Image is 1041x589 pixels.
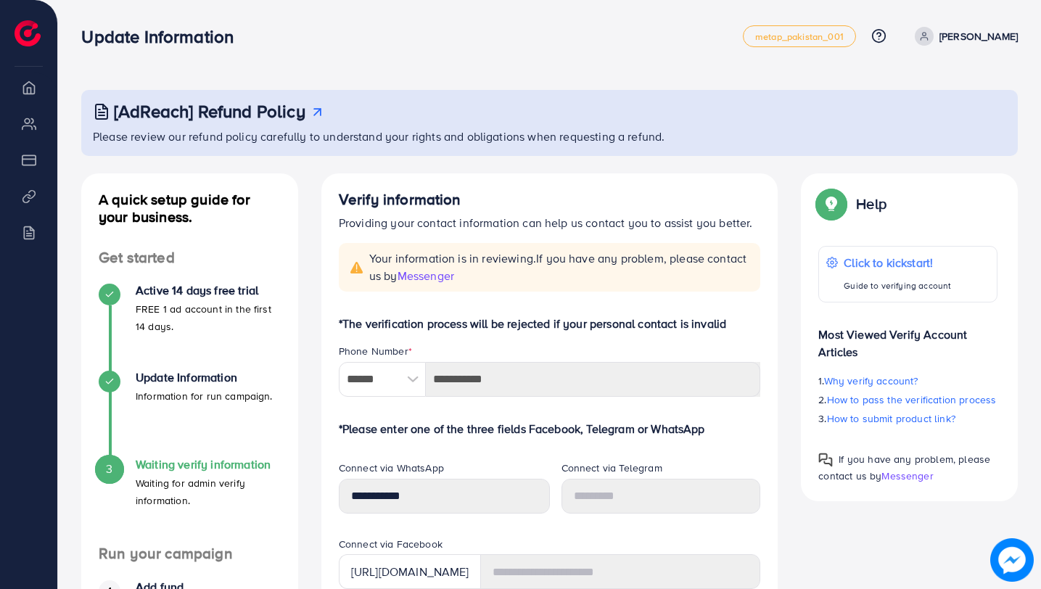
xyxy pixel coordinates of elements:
span: Messenger [881,469,933,483]
li: Update Information [81,371,298,458]
li: Waiting verify information [81,458,298,545]
span: Why verify account? [824,374,918,388]
p: [PERSON_NAME] [939,28,1018,45]
span: How to pass the verification process [827,392,997,407]
p: *The verification process will be rejected if your personal contact is invalid [339,315,761,332]
p: 2. [818,391,997,408]
h3: Update Information [81,26,245,47]
span: If you have any problem, please contact us by [369,250,747,283]
label: Phone Number [339,344,412,358]
span: 3 [106,461,112,477]
p: Information for run campaign. [136,387,273,405]
label: Connect via Facebook [339,537,443,551]
h4: Verify information [339,191,761,209]
li: Active 14 days free trial [81,284,298,371]
h4: Get started [81,249,298,267]
h4: Update Information [136,371,273,384]
h4: Waiting verify information [136,458,281,471]
span: How to submit product link? [827,411,955,426]
img: alert [350,262,363,273]
a: [PERSON_NAME] [909,27,1018,46]
a: metap_pakistan_001 [743,25,856,47]
p: Guide to verifying account [844,277,951,294]
span: Your information is in reviewing. [369,250,752,284]
span: metap_pakistan_001 [755,32,844,41]
img: Popup guide [818,191,844,217]
p: Waiting for admin verify information. [136,474,281,509]
h4: Run your campaign [81,545,298,563]
h4: A quick setup guide for your business. [81,191,298,226]
h4: Active 14 days free trial [136,284,281,297]
img: logo [15,20,41,46]
img: Popup guide [818,453,833,467]
span: Messenger [398,268,454,284]
p: FREE 1 ad account in the first 14 days. [136,300,281,335]
p: Providing your contact information can help us contact you to assist you better. [339,214,761,231]
p: *Please enter one of the three fields Facebook, Telegram or WhatsApp [339,420,761,437]
h3: [AdReach] Refund Policy [114,101,305,122]
label: Connect via WhatsApp [339,461,444,475]
div: [URL][DOMAIN_NAME] [339,554,481,589]
p: 1. [818,372,997,390]
p: Click to kickstart! [844,254,951,271]
p: Most Viewed Verify Account Articles [818,314,997,361]
span: If you have any problem, please contact us by [818,452,990,483]
label: Connect via Telegram [561,461,662,475]
p: Help [856,195,886,213]
p: 3. [818,410,997,427]
p: Please review our refund policy carefully to understand your rights and obligations when requesti... [93,128,1009,145]
img: image [990,538,1034,582]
